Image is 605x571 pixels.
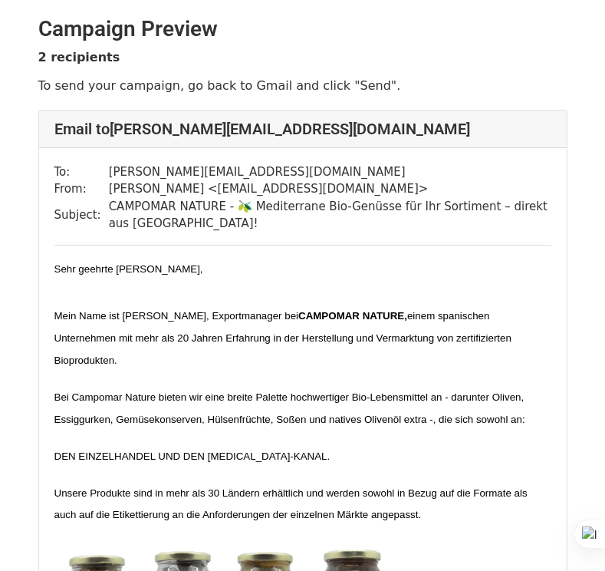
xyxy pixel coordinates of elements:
td: Subject: [54,198,109,233]
td: To: [54,163,109,181]
span: DEN EINZELHANDEL UND DEN [MEDICAL_DATA]-KANAL. [54,451,330,462]
span: Unsere Produkte sind in mehr als 30 Ländern erhältlich und werden sowohl in Bezug auf die Formate... [54,487,531,521]
span: Sehr geehrte [PERSON_NAME], [54,263,203,275]
h4: Email to [PERSON_NAME][EMAIL_ADDRESS][DOMAIN_NAME] [54,120,551,138]
strong: 2 recipients [38,50,120,64]
p: To send your campaign, go back to Gmail and click "Send". [38,78,567,94]
span: Bei Campomar Nature bieten wir eine breite Palette hochwertiger Bio-Lebensmittel an - darunter Ol... [54,391,527,425]
h2: Campaign Preview [38,16,567,42]
td: [PERSON_NAME][EMAIL_ADDRESS][DOMAIN_NAME] [109,163,551,181]
td: [PERSON_NAME] < [EMAIL_ADDRESS][DOMAIN_NAME] > [109,180,551,198]
span: CAMPOMAR NATURE, [298,310,407,322]
td: CAMPOMAR NATURE - 🫒 Mediterrane Bio-Genüsse für Ihr Sortiment – direkt aus [GEOGRAPHIC_DATA]! [109,198,551,233]
span: Mein Name ist [PERSON_NAME], Exportmanager bei [54,310,299,322]
span: einem spanischen Unternehmen mit mehr als 20 Jahren Erfahrung in der Herstellung und Vermarktung ... [54,310,515,366]
td: From: [54,180,109,198]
